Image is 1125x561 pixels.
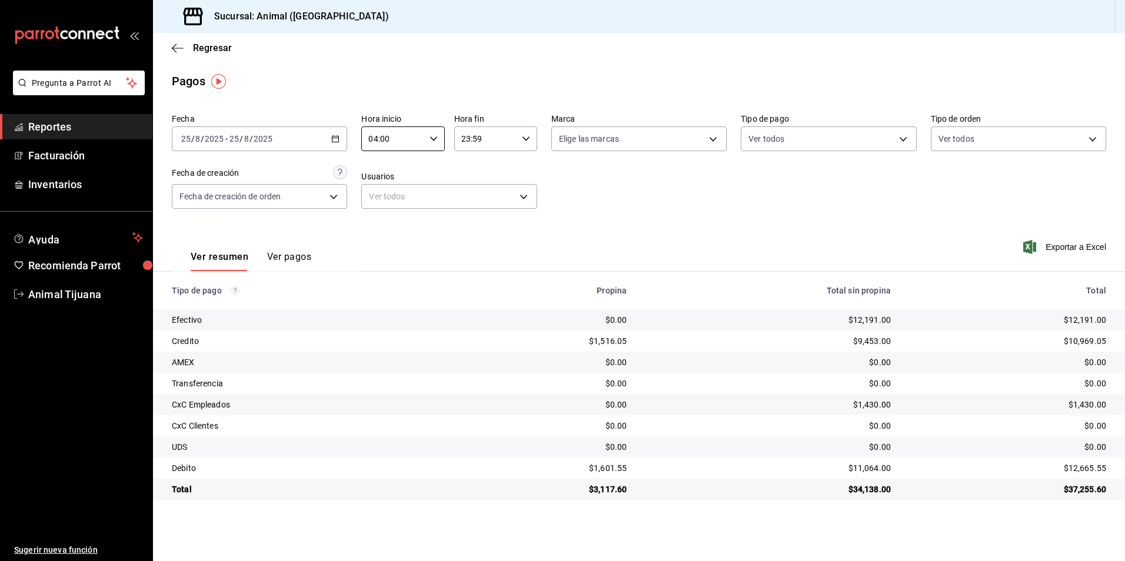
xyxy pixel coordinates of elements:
[551,115,727,123] label: Marca
[645,356,891,368] div: $0.00
[172,314,447,326] div: Efectivo
[225,134,228,143] span: -
[28,176,143,192] span: Inventarios
[466,483,627,495] div: $3,117.60
[466,314,627,326] div: $0.00
[193,42,232,54] span: Regresar
[645,335,891,347] div: $9,453.00
[231,286,239,295] svg: Los pagos realizados con Pay y otras terminales son montos brutos.
[191,251,311,271] div: navigation tabs
[28,231,128,245] span: Ayuda
[195,134,201,143] input: --
[191,134,195,143] span: /
[205,9,389,24] h3: Sucursal: Animal ([GEOGRAPHIC_DATA])
[129,31,139,40] button: open_drawer_menu
[13,71,145,95] button: Pregunta a Parrot AI
[28,286,143,302] span: Animal Tijuana
[172,115,347,123] label: Fecha
[229,134,239,143] input: --
[361,184,537,209] div: Ver todos
[28,148,143,163] span: Facturación
[466,286,627,295] div: Propina
[910,314,1106,326] div: $12,191.00
[645,420,891,432] div: $0.00
[172,462,447,474] div: Debito
[938,133,974,145] span: Ver todos
[191,251,248,271] button: Ver resumen
[172,399,447,410] div: CxC Empleados
[741,115,916,123] label: Tipo de pago
[910,420,1106,432] div: $0.00
[8,85,145,98] a: Pregunta a Parrot AI
[172,356,447,368] div: AMEX
[201,134,204,143] span: /
[466,441,627,453] div: $0.00
[172,378,447,389] div: Transferencia
[172,72,205,90] div: Pagos
[249,134,253,143] span: /
[910,378,1106,389] div: $0.00
[361,115,444,123] label: Hora inicio
[466,335,627,347] div: $1,516.05
[172,420,447,432] div: CxC Clientes
[28,258,143,273] span: Recomienda Parrot
[172,483,447,495] div: Total
[910,356,1106,368] div: $0.00
[244,134,249,143] input: --
[179,191,281,202] span: Fecha de creación de orden
[645,286,891,295] div: Total sin propina
[645,399,891,410] div: $1,430.00
[910,483,1106,495] div: $37,255.60
[267,251,311,271] button: Ver pagos
[466,378,627,389] div: $0.00
[645,441,891,453] div: $0.00
[910,286,1106,295] div: Total
[32,77,127,89] span: Pregunta a Parrot AI
[172,286,447,295] div: Tipo de pago
[211,74,226,89] img: Tooltip marker
[748,133,784,145] span: Ver todos
[910,441,1106,453] div: $0.00
[172,335,447,347] div: Credito
[559,133,619,145] span: Elige las marcas
[466,420,627,432] div: $0.00
[1026,240,1106,254] button: Exportar a Excel
[204,134,224,143] input: ----
[361,172,537,181] label: Usuarios
[466,356,627,368] div: $0.00
[172,441,447,453] div: UDS
[645,378,891,389] div: $0.00
[181,134,191,143] input: --
[645,462,891,474] div: $11,064.00
[645,483,891,495] div: $34,138.00
[910,462,1106,474] div: $12,665.55
[466,462,627,474] div: $1,601.55
[454,115,537,123] label: Hora fin
[910,335,1106,347] div: $10,969.05
[14,544,143,556] span: Sugerir nueva función
[910,399,1106,410] div: $1,430.00
[253,134,273,143] input: ----
[931,115,1106,123] label: Tipo de orden
[466,399,627,410] div: $0.00
[645,314,891,326] div: $12,191.00
[172,42,232,54] button: Regresar
[239,134,243,143] span: /
[28,119,143,135] span: Reportes
[172,167,239,179] div: Fecha de creación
